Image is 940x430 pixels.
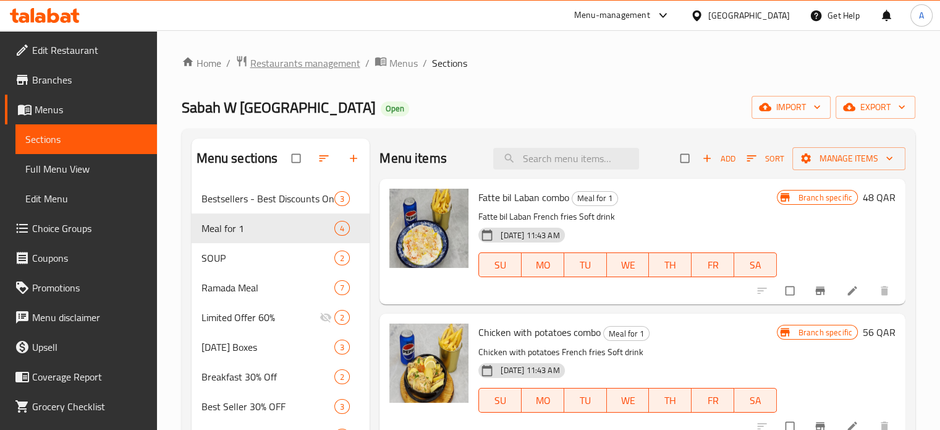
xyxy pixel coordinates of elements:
[739,149,792,168] span: Sort items
[235,55,360,71] a: Restaurants management
[334,280,350,295] div: items
[569,392,602,410] span: TU
[702,152,735,166] span: Add
[871,277,900,304] button: delete
[335,223,349,234] span: 4
[192,332,370,362] div: [DATE] Boxes3
[25,132,147,147] span: Sections
[335,312,349,324] span: 2
[335,371,349,383] span: 2
[201,221,335,236] span: Meal for 1
[15,124,157,154] a: Sections
[15,184,157,213] a: Edit Menu
[335,282,349,294] span: 7
[569,256,602,274] span: TU
[564,388,607,413] button: TU
[794,327,857,338] span: Branch specific
[5,273,157,303] a: Promotions
[649,388,692,413] button: TH
[673,147,699,170] span: Select section
[564,252,607,277] button: TU
[807,277,836,304] button: Branch-specific-item
[743,149,787,168] button: Sort
[192,213,370,243] div: Meal for 14
[334,369,350,384] div: items
[919,9,924,22] span: A
[846,285,861,297] a: Edit menu item
[389,324,468,403] img: Chicken with potatoes combo
[320,311,332,324] svg: Inactive section
[612,256,645,274] span: WE
[201,191,335,206] span: Bestsellers - Best Discounts On Selected Items
[5,95,157,124] a: Menus
[32,340,147,355] span: Upsell
[5,213,157,243] a: Choice Groups
[739,256,772,274] span: SA
[607,388,650,413] button: WE
[574,8,650,23] div: Menu-management
[335,342,349,353] span: 3
[5,303,157,332] a: Menu disclaimer
[32,369,147,384] span: Coverage Report
[340,145,370,172] button: Add section
[250,56,360,71] span: Restaurants management
[389,56,418,71] span: Menus
[381,101,409,116] div: Open
[493,148,639,170] input: search
[201,310,320,325] span: Limited Offer 60%
[335,401,349,413] span: 3
[5,243,157,273] a: Coupons
[201,340,335,355] span: [DATE] Boxes
[182,56,221,71] a: Home
[708,9,790,22] div: [GEOGRAPHIC_DATA]
[752,96,831,119] button: import
[5,65,157,95] a: Branches
[192,362,370,392] div: Breakfast 30% Off2
[334,340,350,355] div: items
[192,392,370,421] div: Best Seller 30% OFF3
[32,43,147,58] span: Edit Restaurant
[334,399,350,414] div: items
[201,369,335,384] div: Breakfast 30% Off
[192,184,370,213] div: Bestsellers - Best Discounts On Selected Items3
[32,399,147,414] span: Grocery Checklist
[284,147,310,170] span: Select all sections
[863,189,896,206] h6: 48 QAR
[197,149,278,168] h2: Menu sections
[761,100,821,115] span: import
[802,151,896,166] span: Manage items
[607,252,650,277] button: WE
[612,392,645,410] span: WE
[496,364,564,376] span: [DATE] 11:43 AM
[201,340,335,355] div: Ramadan Boxes
[15,154,157,184] a: Full Menu View
[484,256,517,274] span: SU
[182,93,376,121] span: Sabah W [GEOGRAPHIC_DATA]
[201,399,335,414] span: Best Seller 30% OFF
[32,280,147,295] span: Promotions
[32,72,147,87] span: Branches
[792,147,905,170] button: Manage items
[496,230,564,241] span: [DATE] 11:43 AM
[334,221,350,236] div: items
[604,327,649,341] span: Meal for 1
[692,388,734,413] button: FR
[201,251,335,265] span: SOUP
[5,35,157,65] a: Edit Restaurant
[734,252,777,277] button: SA
[25,161,147,176] span: Full Menu View
[389,189,468,268] img: Fatte bil Laban combo
[478,388,522,413] button: SU
[201,280,335,295] span: Ramada Meal
[527,256,559,274] span: MO
[226,56,231,71] li: /
[734,388,777,413] button: SA
[432,56,467,71] span: Sections
[478,209,776,225] p: Fatte bil Laban French fries Soft drink
[478,323,601,342] span: Chicken with potatoes combo
[381,103,409,114] span: Open
[572,191,617,205] span: Meal for 1
[25,191,147,206] span: Edit Menu
[654,392,687,410] span: TH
